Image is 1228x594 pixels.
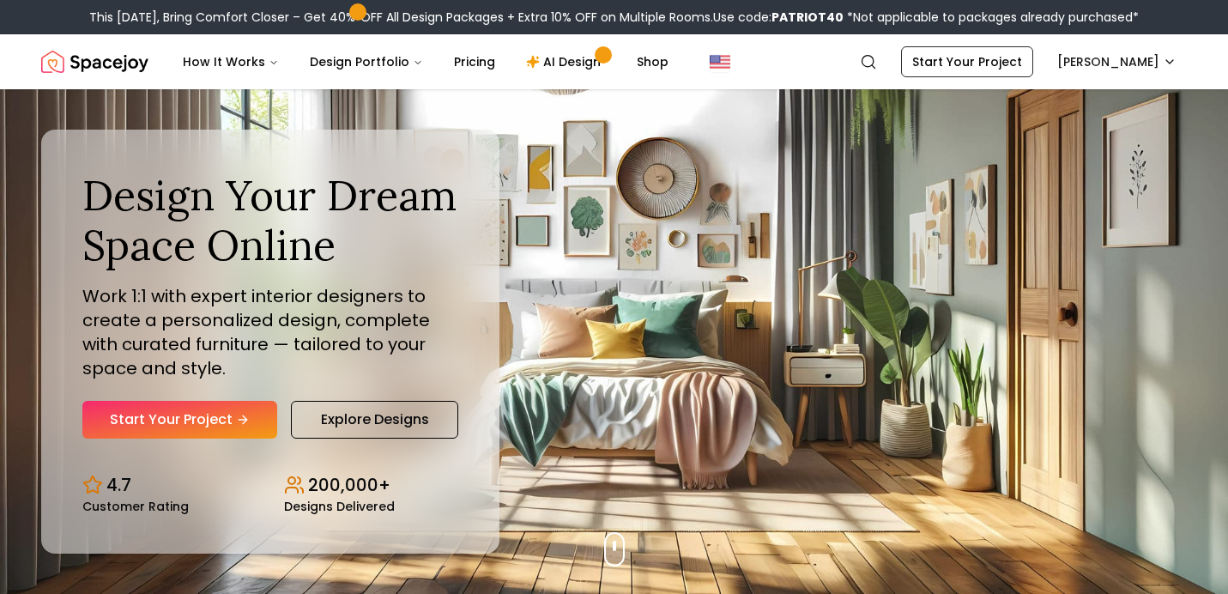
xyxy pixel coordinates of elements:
a: Pricing [440,45,509,79]
span: Use code: [713,9,844,26]
small: Customer Rating [82,500,189,512]
button: Design Portfolio [296,45,437,79]
nav: Global [41,34,1187,89]
nav: Main [169,45,682,79]
a: Shop [623,45,682,79]
a: AI Design [512,45,620,79]
p: 4.7 [106,473,131,497]
p: 200,000+ [308,473,390,497]
h1: Design Your Dream Space Online [82,171,458,270]
small: Designs Delivered [284,500,395,512]
div: This [DATE], Bring Comfort Closer – Get 40% OFF All Design Packages + Extra 10% OFF on Multiple R... [89,9,1139,26]
a: Start Your Project [901,46,1033,77]
a: Start Your Project [82,401,277,439]
p: Work 1:1 with expert interior designers to create a personalized design, complete with curated fu... [82,284,458,380]
div: Design stats [82,459,458,512]
button: How It Works [169,45,293,79]
button: [PERSON_NAME] [1047,46,1187,77]
img: Spacejoy Logo [41,45,148,79]
b: PATRIOT40 [771,9,844,26]
a: Explore Designs [291,401,458,439]
img: United States [710,52,730,72]
span: *Not applicable to packages already purchased* [844,9,1139,26]
a: Spacejoy [41,45,148,79]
